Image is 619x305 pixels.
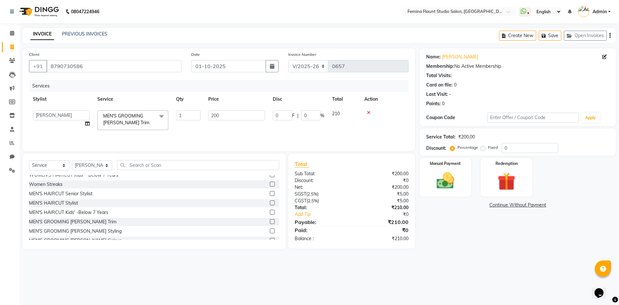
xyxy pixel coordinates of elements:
a: PREVIOUS INVOICES [62,31,107,37]
label: Fixed [488,145,498,150]
div: Coupon Code [426,114,487,121]
div: ₹210.00 [351,218,413,226]
span: 210 [332,111,340,117]
label: Invoice Number [288,52,316,57]
div: MEN'S GROOMING [PERSON_NAME] Trim [29,219,116,225]
th: Service [93,92,172,107]
span: CGST [295,198,307,204]
div: Services [30,80,413,92]
div: ₹200.00 [458,134,475,140]
div: MEN'S HAIRCUT Kids' -Below 7 Years [29,209,108,216]
a: [PERSON_NAME] [442,54,478,60]
div: Total: [290,204,351,211]
div: ₹0 [351,177,413,184]
div: Name: [426,54,441,60]
button: Create New [499,31,536,41]
div: WOMEN'S HAIRCUT Kids' - Below 7 Years [29,172,118,178]
div: Service Total: [426,134,456,140]
th: Price [204,92,269,107]
div: ₹210.00 [351,204,413,211]
div: ₹200.00 [351,184,413,191]
span: MEN'S GROOMING [PERSON_NAME] Trim [103,113,149,126]
label: Client [29,52,39,57]
a: INVOICE [30,28,54,40]
div: - [449,91,451,98]
span: SGST [295,191,306,197]
div: MEN'S GROOMING [PERSON_NAME] Colour [29,237,121,244]
div: ₹5.00 [351,198,413,204]
label: Percentage [457,145,478,150]
button: Open Invoices [564,31,607,41]
iframe: chat widget [592,279,613,299]
div: No Active Membership [426,63,609,70]
div: Card on file: [426,82,453,88]
input: Search by Name/Mobile/Email/Code [46,60,182,72]
a: Add Tip [290,211,362,218]
th: Stylist [29,92,93,107]
button: +91 [29,60,47,72]
div: MEN'S GROOMING [PERSON_NAME] Styling [29,228,122,235]
span: Admin [593,8,607,15]
label: Redemption [496,161,518,167]
span: 2.5% [308,191,317,197]
div: Discount: [426,145,446,152]
div: ₹0 [351,226,413,234]
div: ₹5.00 [351,191,413,198]
button: Save [539,31,561,41]
span: Total [295,161,309,168]
div: Net: [290,184,351,191]
a: x [149,120,152,126]
div: Discount: [290,177,351,184]
input: Enter Offer / Coupon Code [487,113,579,123]
div: Points: [426,100,441,107]
span: F [292,112,295,119]
th: Qty [172,92,204,107]
div: ₹0 [362,211,413,218]
input: Search or Scan [117,160,279,170]
div: ₹210.00 [351,235,413,242]
div: Sub Total: [290,170,351,177]
div: Total Visits: [426,72,452,79]
b: 08047224946 [71,3,99,21]
th: Action [360,92,408,107]
div: MEN'S HAIRCUT Senior Stylist [29,190,93,197]
th: Total [328,92,360,107]
img: logo [16,3,61,21]
div: Balance : [290,235,351,242]
img: Admin [578,6,589,17]
div: 0 [442,100,445,107]
div: Payable: [290,218,351,226]
button: Apply [581,113,600,123]
a: Continue Without Payment [421,202,614,208]
div: ( ) [290,198,351,204]
div: Last Visit: [426,91,448,98]
span: | [297,112,299,119]
label: Date [191,52,200,57]
div: 0 [454,82,457,88]
th: Disc [269,92,328,107]
div: MEN'S HAIRCUT Stylist [29,200,78,207]
div: Membership: [426,63,454,70]
span: % [320,112,324,119]
img: _cash.svg [431,170,460,191]
div: ₹200.00 [351,170,413,177]
label: Manual Payment [430,161,461,167]
span: 2.5% [308,198,318,203]
div: ( ) [290,191,351,198]
div: Women Streaks [29,181,63,188]
div: Paid: [290,226,351,234]
img: _gift.svg [492,170,521,193]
